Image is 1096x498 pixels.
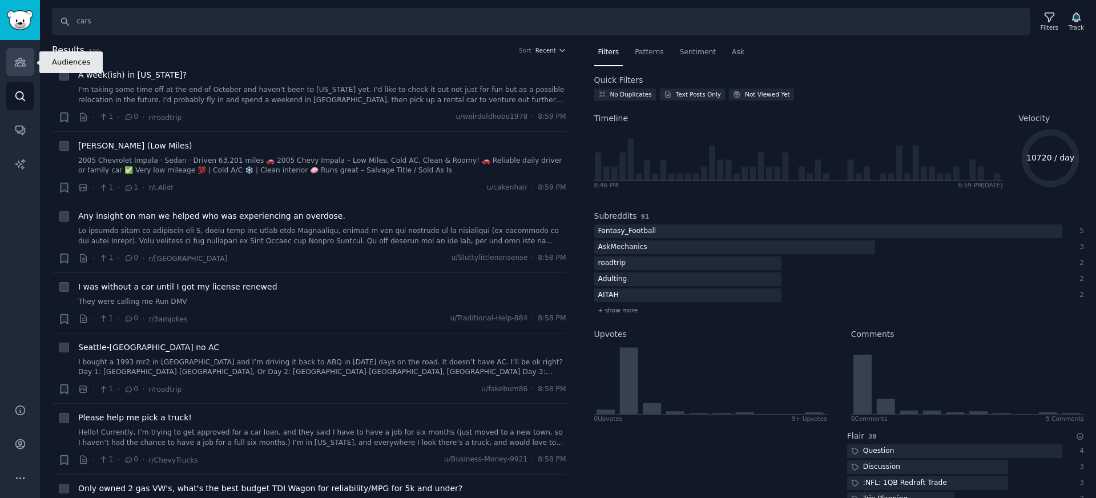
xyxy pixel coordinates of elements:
[124,112,138,122] span: 0
[142,454,144,466] span: ·
[535,46,556,54] span: Recent
[594,113,628,124] span: Timeline
[594,181,618,189] div: 8:46 PM
[481,384,527,395] span: u/fakebum86
[1018,113,1050,124] span: Velocity
[78,210,345,222] a: Any insight on man we helped who was experiencing an overdose.
[531,253,534,263] span: ·
[1069,23,1084,31] div: Track
[535,46,566,54] button: Recent
[847,430,864,442] h2: Flair
[851,328,894,340] h2: Comments
[142,383,144,395] span: ·
[847,444,898,459] div: Question
[78,428,566,448] a: Hello! Currently, I’m trying to get approved for a car loan, and they said I have to have a job f...
[78,358,566,377] a: I bought a 1993 mr2 in [GEOGRAPHIC_DATA] and I’m driving it back to ABQ in [DATE] days on the roa...
[594,415,623,423] div: 0 Upvote s
[117,313,119,325] span: ·
[148,315,187,323] span: r/3amjokes
[148,114,182,122] span: r/roadtrip
[52,8,1030,35] input: Search Keyword
[531,314,534,324] span: ·
[78,69,187,81] a: A week(ish) in [US_STATE]?
[117,182,119,194] span: ·
[1074,446,1085,456] div: 4
[594,288,623,303] div: AITAH
[847,476,951,491] div: :NFL: 1QB Redraft Trade
[1074,242,1085,252] div: 3
[676,90,721,98] div: Text Posts Only
[531,183,534,193] span: ·
[680,47,716,58] span: Sentiment
[148,456,198,464] span: r/ChevyTrucks
[78,156,566,176] a: 2005 Chevrolet Impala · Sedan · Driven 63,201 miles 🚗 2005 Chevy Impala – Low Miles, Cold AC, Cle...
[1046,415,1084,423] div: 9 Comments
[531,455,534,465] span: ·
[117,454,119,466] span: ·
[92,182,95,194] span: ·
[486,183,527,193] span: u/cakenhair
[148,184,173,192] span: r/LAlist
[538,183,566,193] span: 8:59 PM
[745,90,790,98] div: Not Viewed Yet
[142,182,144,194] span: ·
[78,483,462,495] a: Only owned 2 gas VW's, what's the best budget TDI Wagon for reliability/MPG for 5k and under?
[444,455,527,465] span: u/Business-Money-9921
[531,384,534,395] span: ·
[142,252,144,264] span: ·
[1074,462,1085,472] div: 3
[594,74,643,86] h2: Quick Filters
[99,183,113,193] span: 1
[598,306,638,314] span: + show more
[78,85,566,105] a: I'm taking some time off at the end of October and haven't been to [US_STATE] yet. I'd like to ch...
[78,342,219,354] a: Seattle-[GEOGRAPHIC_DATA] no AC
[610,90,652,98] div: No Duplicates
[594,210,637,222] h2: Subreddits
[635,47,663,58] span: Patterns
[78,140,192,152] a: [PERSON_NAME] (Low Miles)
[124,314,138,324] span: 0
[124,384,138,395] span: 0
[88,48,100,55] span: 100
[452,253,528,263] span: u/Sluttylittlenonsense
[1074,226,1085,236] div: 5
[598,47,619,58] span: Filters
[594,224,660,239] div: Fantasy_Football
[92,454,95,466] span: ·
[538,455,566,465] span: 8:58 PM
[456,112,527,122] span: u/weirdoldhobo1978
[117,252,119,264] span: ·
[732,47,744,58] span: Ask
[52,43,84,58] span: Results
[847,460,904,475] div: Discussion
[99,314,113,324] span: 1
[142,111,144,123] span: ·
[594,240,651,255] div: AskMechanics
[99,253,113,263] span: 1
[868,433,877,440] span: 38
[594,272,631,287] div: Adulting
[78,412,192,424] a: Please help me pick a truck!
[92,111,95,123] span: ·
[1026,153,1074,162] text: 10720 / day
[78,281,277,293] a: I was without a car until I got my license renewed
[531,112,534,122] span: ·
[99,455,113,465] span: 1
[538,112,566,122] span: 8:59 PM
[594,256,630,271] div: roadtrip
[792,415,827,423] div: 9+ Upvotes
[1065,10,1088,34] button: Track
[594,328,627,340] h2: Upvotes
[450,314,527,324] span: u/Traditional-Help-884
[124,455,138,465] span: 0
[1074,290,1085,300] div: 2
[142,313,144,325] span: ·
[92,383,95,395] span: ·
[1074,258,1085,268] div: 2
[958,181,1002,189] div: 8:59 PM [DATE]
